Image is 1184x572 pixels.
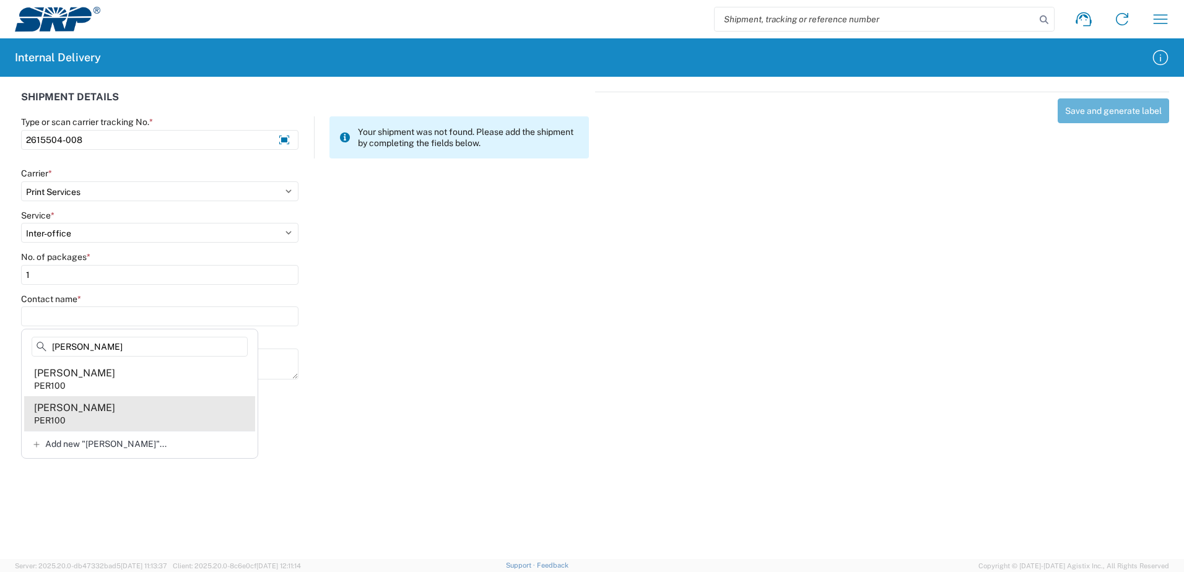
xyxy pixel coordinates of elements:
span: Server: 2025.20.0-db47332bad5 [15,562,167,570]
div: [PERSON_NAME] [34,401,115,415]
span: [DATE] 11:13:37 [121,562,167,570]
span: Add new "[PERSON_NAME]"... [45,438,167,449]
span: Copyright © [DATE]-[DATE] Agistix Inc., All Rights Reserved [978,560,1169,571]
img: srp [15,7,100,32]
h2: Internal Delivery [15,50,101,65]
input: Shipment, tracking or reference number [715,7,1035,31]
label: No. of packages [21,251,90,262]
label: Carrier [21,168,52,179]
div: SHIPMENT DETAILS [21,92,589,116]
label: Service [21,210,54,221]
a: Feedback [537,561,568,569]
label: Contact name [21,293,81,305]
span: [DATE] 12:11:14 [256,562,301,570]
span: Client: 2025.20.0-8c6e0cf [173,562,301,570]
label: Type or scan carrier tracking No. [21,116,153,128]
div: PER100 [34,415,66,426]
a: Support [506,561,537,569]
div: [PERSON_NAME] [34,366,115,380]
div: PER100 [34,380,66,391]
span: Your shipment was not found. Please add the shipment by completing the fields below. [358,126,579,149]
